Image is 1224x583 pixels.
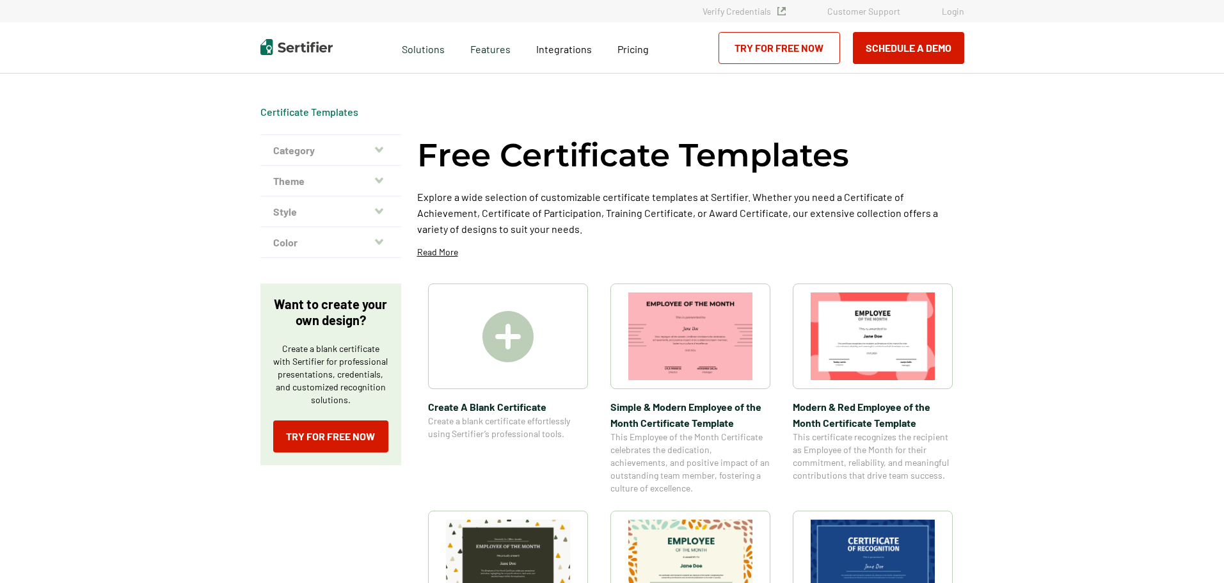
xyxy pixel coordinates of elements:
[793,284,953,495] a: Modern & Red Employee of the Month Certificate TemplateModern & Red Employee of the Month Certifi...
[719,32,840,64] a: Try for Free Now
[536,43,592,55] span: Integrations
[827,6,900,17] a: Customer Support
[260,106,358,118] div: Breadcrumb
[617,40,649,56] a: Pricing
[260,196,401,227] button: Style
[417,246,458,259] p: Read More
[402,40,445,56] span: Solutions
[703,6,786,17] a: Verify Credentials
[428,399,588,415] span: Create A Blank Certificate
[260,106,358,118] a: Certificate Templates
[260,135,401,166] button: Category
[777,7,786,15] img: Verified
[610,431,770,495] span: This Employee of the Month Certificate celebrates the dedication, achievements, and positive impa...
[482,311,534,362] img: Create A Blank Certificate
[260,227,401,258] button: Color
[793,399,953,431] span: Modern & Red Employee of the Month Certificate Template
[273,342,388,406] p: Create a blank certificate with Sertifier for professional presentations, credentials, and custom...
[610,284,770,495] a: Simple & Modern Employee of the Month Certificate TemplateSimple & Modern Employee of the Month C...
[793,431,953,482] span: This certificate recognizes the recipient as Employee of the Month for their commitment, reliabil...
[260,39,333,55] img: Sertifier | Digital Credentialing Platform
[273,420,388,452] a: Try for Free Now
[417,134,849,176] h1: Free Certificate Templates
[628,292,752,380] img: Simple & Modern Employee of the Month Certificate Template
[942,6,964,17] a: Login
[428,415,588,440] span: Create a blank certificate effortlessly using Sertifier’s professional tools.
[260,166,401,196] button: Theme
[417,189,964,237] p: Explore a wide selection of customizable certificate templates at Sertifier. Whether you need a C...
[617,43,649,55] span: Pricing
[536,40,592,56] a: Integrations
[470,40,511,56] span: Features
[610,399,770,431] span: Simple & Modern Employee of the Month Certificate Template
[273,296,388,328] p: Want to create your own design?
[811,292,935,380] img: Modern & Red Employee of the Month Certificate Template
